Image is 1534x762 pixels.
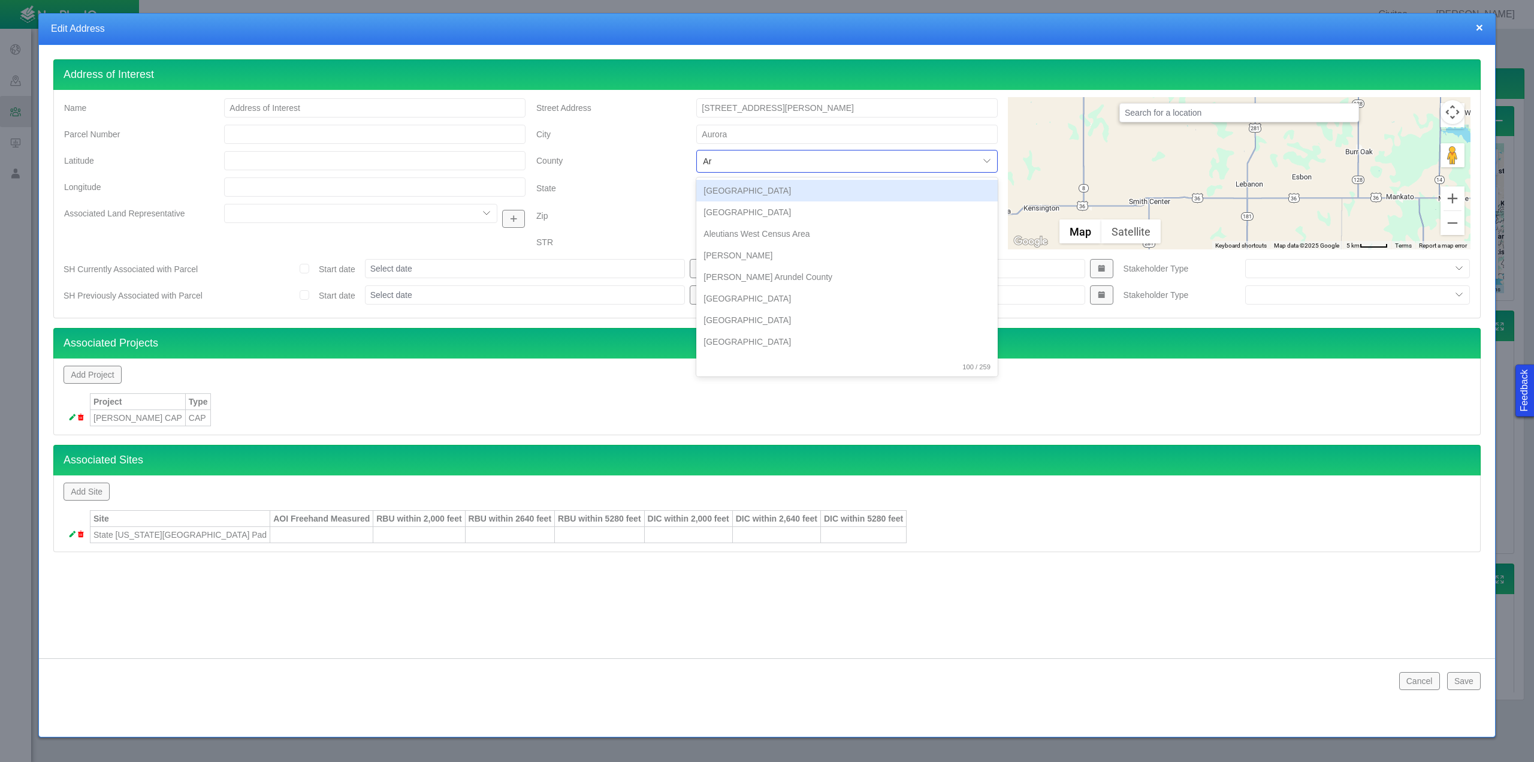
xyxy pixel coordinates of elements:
[1011,234,1050,249] a: Open this area in Google Maps (opens a new window)
[55,150,215,171] label: Latitude
[1395,242,1412,249] a: Terms (opens in new tab)
[90,409,186,426] td: [PERSON_NAME] CAP
[1441,100,1464,124] button: Map camera controls
[365,259,685,278] input: Select date
[373,511,465,527] th: RBU within 2,000 feet
[1215,242,1267,250] button: Keyboard shortcuts
[1090,259,1113,278] button: Show Date Picker
[270,511,373,527] th: AOI Freehand Measured
[465,511,554,527] th: RBU within 2640 feet
[1011,234,1050,249] img: Google
[64,366,122,384] button: Add Project
[1114,284,1236,306] label: Stakeholder Type
[696,223,998,245] div: Aleutians West Census Area
[1441,143,1464,167] button: Drag Pegman onto the map to open Street View
[64,483,110,501] button: Add Site
[53,328,1481,359] h4: Associated Projects
[696,180,998,201] div: [GEOGRAPHIC_DATA]
[1274,242,1339,249] span: Map data ©2025 Google
[1399,672,1440,690] button: Cancel
[1441,211,1464,235] button: Zoom out
[51,23,1483,35] h4: Edit Address
[696,288,998,309] div: [GEOGRAPHIC_DATA]
[690,285,712,305] button: Show Date Picker
[365,285,685,305] input: Select date
[527,124,687,145] label: City
[1119,103,1359,122] input: Search for a location
[696,266,998,288] div: [PERSON_NAME] Arundel County
[319,290,355,302] label: Start date
[1101,219,1161,243] button: Show satellite imagery
[644,511,732,527] th: DIC within 2,000 feet
[820,511,906,527] th: DIC within 5280 feet
[319,263,355,275] label: Start date
[696,331,998,353] div: [GEOGRAPHIC_DATA]
[732,511,820,527] th: DIC within 2,640 feet
[90,527,270,543] td: State [US_STATE][GEOGRAPHIC_DATA] Pad
[1114,258,1236,279] label: Stakeholder Type
[555,511,644,527] th: RBU within 5280 feet
[1476,21,1483,34] button: close
[90,511,270,527] th: Site
[527,231,687,253] label: STR
[527,150,687,173] label: County
[53,445,1481,475] h4: Associated Sites
[696,353,998,374] div: [GEOGRAPHIC_DATA]
[527,205,687,227] label: Zip
[1090,285,1113,305] button: Show Date Picker
[55,203,215,224] label: Associated Land Representative
[64,290,203,302] label: SH Previously Associated with Parcel
[1419,242,1467,249] a: Report a map error
[53,59,1481,90] h4: Address of Interest
[1346,242,1360,249] span: 5 km
[696,245,998,266] div: [PERSON_NAME]
[1447,672,1481,690] button: Save
[690,259,712,278] button: Show Date Picker
[185,409,211,426] td: CAP
[55,176,215,198] label: Longitude
[1343,241,1391,249] button: Map Scale: 5 km per 43 pixels
[527,177,687,200] label: State
[1441,186,1464,210] button: Zoom in
[64,263,198,275] label: SH Currently Associated with Parcel
[55,97,215,119] label: Name
[185,393,211,409] th: Type
[90,393,186,409] th: Project
[696,309,998,331] div: [GEOGRAPHIC_DATA]
[55,124,215,145] label: Parcel Number
[1441,103,1464,127] button: Toggle Fullscreen in browser window
[696,201,998,223] div: [GEOGRAPHIC_DATA]
[527,97,687,119] label: Street Address
[1059,219,1101,243] button: Show street map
